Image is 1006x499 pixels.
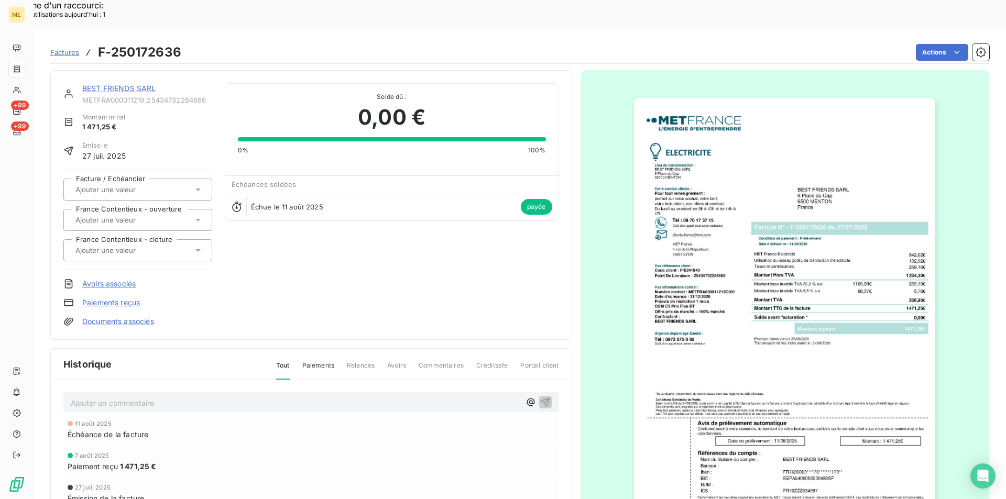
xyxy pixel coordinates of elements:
span: Portail client [520,361,559,379]
h3: F-250172636 [98,43,181,62]
span: Relances [347,361,375,379]
span: Avoirs [387,361,406,379]
a: BEST FRIENDS SARL [82,84,156,93]
input: Ajouter une valeur [74,185,180,194]
input: Ajouter une valeur [74,215,180,225]
span: Tout [276,361,290,380]
span: 27 juil. 2025 [82,150,126,161]
span: Paiement reçu [68,461,118,472]
span: Factures [50,48,79,57]
span: Échue le 11 août 2025 [251,203,323,211]
a: Documents associés [82,316,154,327]
span: Émise le [82,141,126,150]
span: payée [521,199,552,215]
span: Creditsafe [476,361,508,379]
img: Logo LeanPay [8,476,25,493]
span: Échéances soldées [232,180,297,188]
a: Factures [50,47,79,58]
input: Ajouter une valeur [74,246,180,255]
span: 7 août 2025 [75,452,110,459]
span: METFRA000011219_25434732264666 [82,96,212,104]
a: Paiements reçus [82,297,140,308]
a: Avoirs associés [82,279,136,289]
span: Montant initial [82,113,125,122]
span: Historique [63,357,112,371]
span: Échéance de la facture [68,429,148,440]
span: 1 471,25 € [82,122,125,132]
span: 27 juil. 2025 [75,484,111,491]
span: +99 [11,101,29,110]
span: Solde dû : [238,92,546,102]
span: Paiements [302,361,334,379]
span: 0% [238,146,248,155]
span: Commentaires [419,361,464,379]
span: +99 [11,121,29,131]
button: Actions [916,44,968,61]
span: 0,00 € [358,102,425,133]
div: Open Intercom Messenger [970,463,996,489]
span: 1 471,25 € [120,461,157,472]
span: 11 août 2025 [75,420,112,427]
span: 100% [528,146,546,155]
